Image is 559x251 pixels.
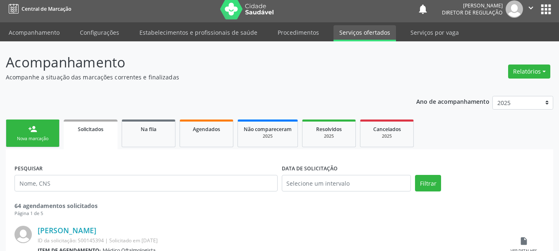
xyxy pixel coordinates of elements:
[442,9,503,16] span: Diretor de regulação
[523,0,539,18] button: 
[373,126,401,133] span: Cancelados
[14,210,545,217] div: Página 1 de 5
[28,124,37,134] div: person_add
[272,25,325,40] a: Procedimentos
[366,133,408,139] div: 2025
[12,136,53,142] div: Nova marcação
[109,237,158,244] span: Solicitado em [DATE]
[308,133,350,139] div: 2025
[3,25,65,40] a: Acompanhamento
[282,162,338,175] label: DATA DE SOLICITAÇÃO
[417,3,429,15] button: notifications
[333,25,396,41] a: Serviços ofertados
[22,5,71,12] span: Central de Marcação
[442,2,503,9] div: [PERSON_NAME]
[244,133,292,139] div: 2025
[14,162,43,175] label: PESQUISAR
[14,175,278,191] input: Nome, CNS
[74,25,125,40] a: Configurações
[405,25,465,40] a: Serviços por vaga
[282,175,411,191] input: Selecione um intervalo
[508,65,550,79] button: Relatórios
[415,175,441,191] button: Filtrar
[141,126,156,133] span: Na fila
[519,237,528,246] i: insert_drive_file
[193,126,220,133] span: Agendados
[526,3,535,12] i: 
[539,2,553,17] button: apps
[416,96,489,106] p: Ano de acompanhamento
[6,73,389,81] p: Acompanhe a situação das marcações correntes e finalizadas
[38,226,96,235] a: [PERSON_NAME]
[506,0,523,18] img: img
[244,126,292,133] span: Não compareceram
[6,2,71,16] a: Central de Marcação
[38,237,108,244] span: ID da solicitação: S00145394 |
[78,126,103,133] span: Solicitados
[316,126,342,133] span: Resolvidos
[14,202,98,210] strong: 64 agendamentos solicitados
[134,25,263,40] a: Estabelecimentos e profissionais de saúde
[6,52,389,73] p: Acompanhamento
